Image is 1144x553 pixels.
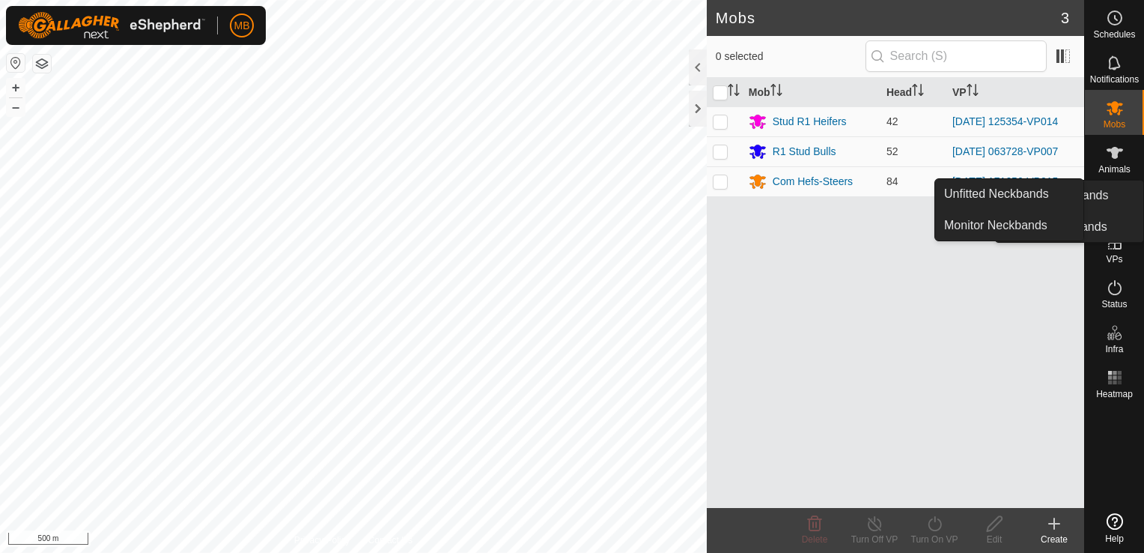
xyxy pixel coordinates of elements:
th: Mob [743,78,880,107]
span: Unfitted Neckbands [944,185,1049,203]
a: Help [1085,507,1144,549]
div: Turn Off VP [845,533,904,546]
div: Com Hefs-Steers [773,174,853,190]
span: 42 [886,115,898,127]
span: Status [1101,300,1127,309]
th: VP [946,78,1084,107]
a: [DATE] 125354-VP014 [952,115,1058,127]
span: Animals [1098,165,1131,174]
div: Create [1024,533,1084,546]
span: 3 [1061,7,1069,29]
span: Delete [802,534,828,545]
p-sorticon: Activate to sort [770,86,782,98]
span: Mobs [1104,120,1125,129]
p-sorticon: Activate to sort [967,86,979,98]
span: Monitor Neckbands [944,217,1047,235]
th: Head [880,78,946,107]
p-sorticon: Activate to sort [912,86,924,98]
a: [DATE] 063728-VP007 [952,145,1058,157]
span: Schedules [1093,30,1135,39]
a: Privacy Policy [294,534,350,547]
button: – [7,98,25,116]
span: 0 selected [716,49,865,64]
h2: Mobs [716,9,1061,27]
a: Contact Us [368,534,413,547]
button: + [7,79,25,97]
span: Infra [1105,345,1123,354]
span: Help [1105,534,1124,543]
a: Monitor Neckbands [935,211,1083,241]
p-sorticon: Activate to sort [728,86,740,98]
a: [DATE] 171656-VP015 [952,175,1058,187]
input: Search (S) [865,40,1047,72]
span: VPs [1106,255,1122,264]
img: Gallagher Logo [18,12,205,39]
div: R1 Stud Bulls [773,144,836,160]
button: Reset Map [7,54,25,72]
button: Map Layers [33,55,51,73]
span: 52 [886,145,898,157]
div: Turn On VP [904,533,964,546]
span: 84 [886,175,898,187]
div: Edit [964,533,1024,546]
a: Unfitted Neckbands [935,179,1083,209]
span: Notifications [1090,75,1139,84]
span: Heatmap [1096,390,1133,399]
span: MB [234,18,250,34]
div: Stud R1 Heifers [773,114,847,130]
